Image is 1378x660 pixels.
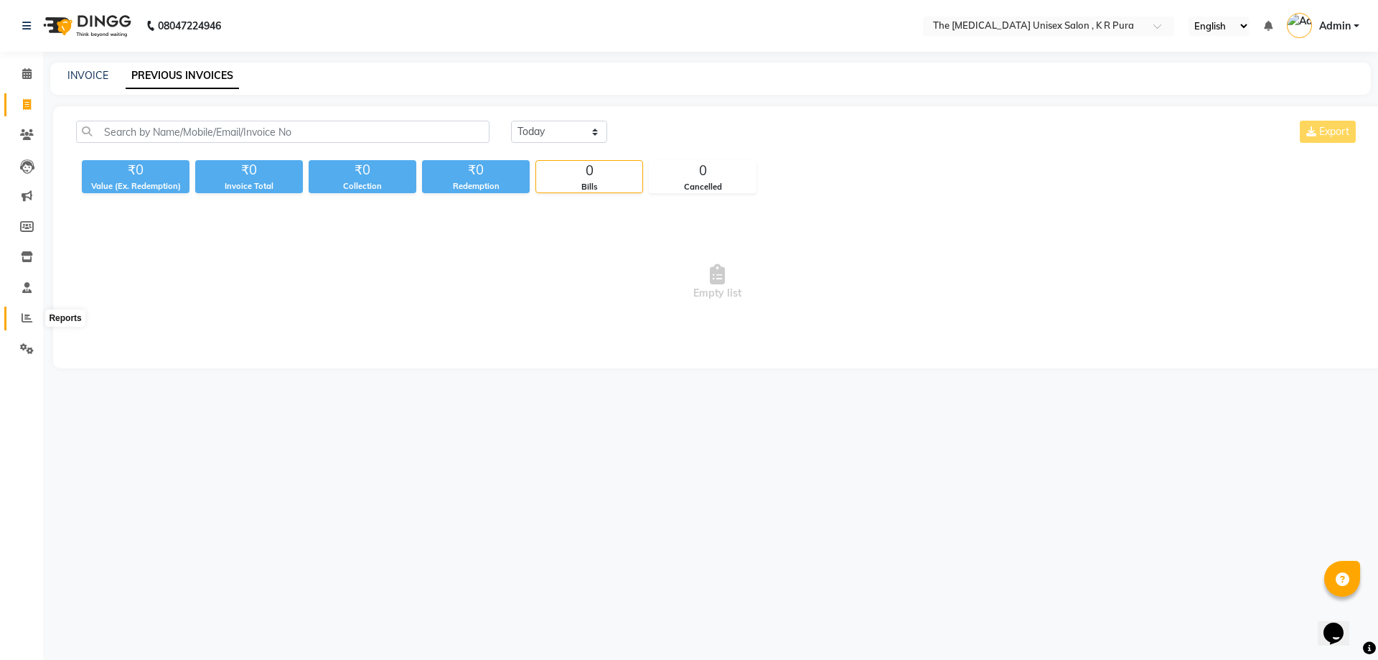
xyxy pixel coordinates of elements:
div: ₹0 [195,160,303,180]
b: 08047224946 [158,6,221,46]
div: ₹0 [82,160,189,180]
div: Bills [536,181,642,193]
span: Admin [1319,19,1351,34]
a: PREVIOUS INVOICES [126,63,239,89]
div: Invoice Total [195,180,303,192]
div: ₹0 [422,160,530,180]
input: Search by Name/Mobile/Email/Invoice No [76,121,489,143]
div: 0 [536,161,642,181]
img: Admin [1287,13,1312,38]
div: ₹0 [309,160,416,180]
div: Collection [309,180,416,192]
iframe: chat widget [1318,603,1364,646]
a: INVOICE [67,69,108,82]
div: Reports [45,310,85,327]
span: Empty list [76,210,1359,354]
div: Value (Ex. Redemption) [82,180,189,192]
img: logo [37,6,135,46]
div: Cancelled [650,181,756,193]
div: Redemption [422,180,530,192]
div: 0 [650,161,756,181]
